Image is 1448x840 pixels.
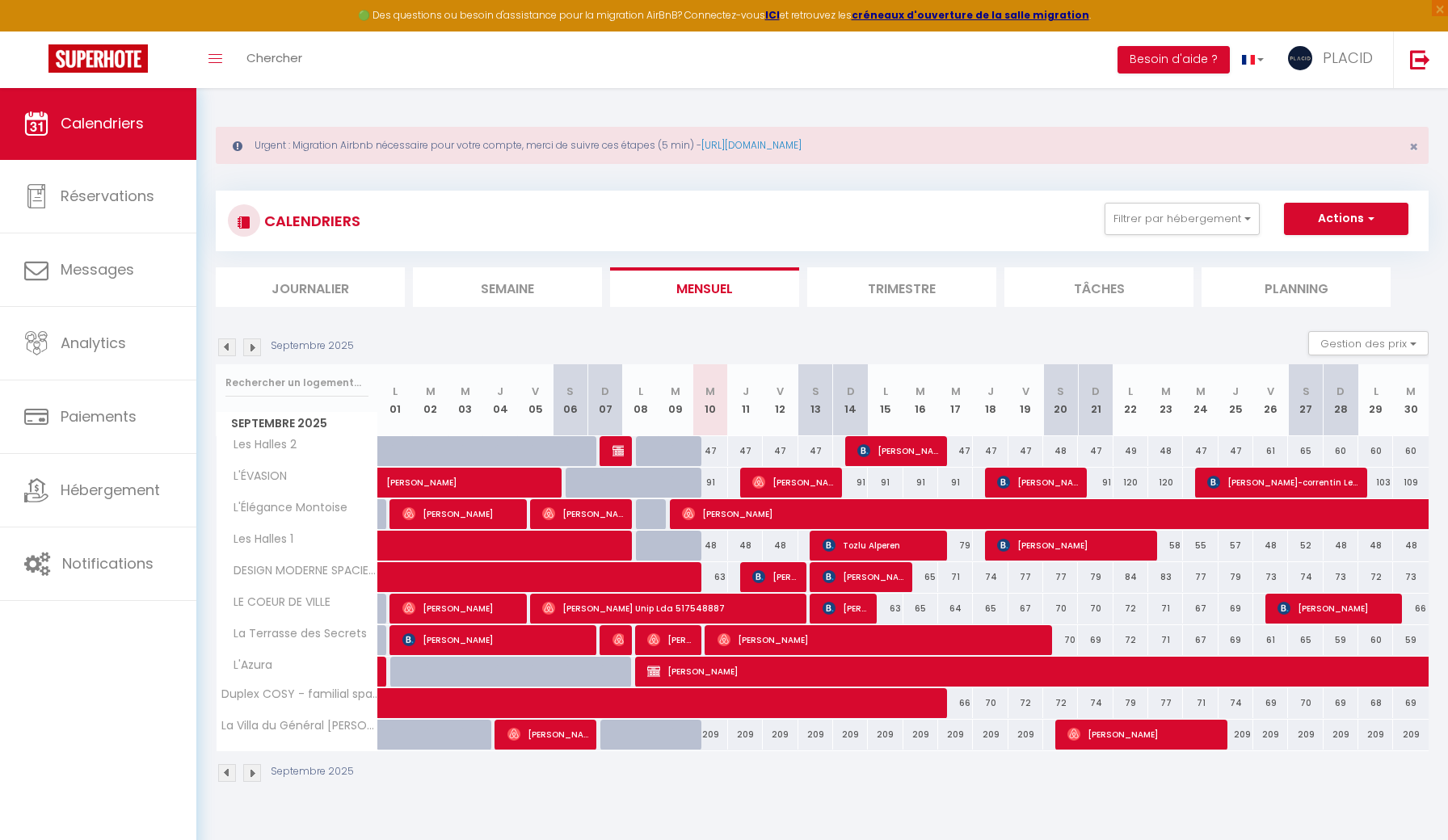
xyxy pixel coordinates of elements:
[812,384,819,399] abbr: S
[1253,364,1288,436] th: 26
[916,384,925,399] abbr: M
[728,531,763,561] div: 48
[973,562,1008,592] div: 74
[765,8,780,22] a: ICI
[833,364,868,436] th: 14
[1219,688,1253,718] div: 74
[752,467,833,498] span: [PERSON_NAME]
[1043,688,1078,718] div: 72
[1113,468,1148,498] div: 120
[1288,531,1323,561] div: 52
[1393,436,1429,466] div: 60
[1393,468,1429,498] div: 109
[1288,46,1312,70] img: ...
[378,468,413,498] a: [PERSON_NAME]
[378,364,413,436] th: 01
[987,384,994,399] abbr: J
[1358,364,1393,436] th: 29
[823,530,938,561] span: Tozlu Alperen
[1324,364,1358,436] th: 28
[693,531,728,561] div: 48
[1358,688,1393,718] div: 68
[938,436,973,466] div: 47
[61,480,160,500] span: Hébergement
[507,719,588,750] span: [PERSON_NAME]
[1288,720,1323,750] div: 209
[1067,719,1218,750] span: [PERSON_NAME]
[693,720,728,750] div: 209
[903,364,938,436] th: 16
[1358,531,1393,561] div: 48
[852,8,1089,22] strong: créneaux d'ouverture de la salle migration
[693,364,728,436] th: 10
[1057,384,1064,399] abbr: S
[1358,720,1393,750] div: 209
[903,562,938,592] div: 65
[1358,468,1393,498] div: 103
[1043,562,1078,592] div: 77
[1105,203,1260,235] button: Filtrer par hébergement
[823,561,903,592] span: [PERSON_NAME]
[1113,625,1148,655] div: 72
[1148,436,1183,466] div: 48
[271,764,354,779] p: Septembre 2025
[1393,531,1429,561] div: 48
[1358,625,1393,655] div: 60
[1253,688,1288,718] div: 69
[763,436,798,466] div: 47
[938,364,973,436] th: 17
[219,499,351,517] span: L'Élégance Montoise
[997,467,1078,498] span: [PERSON_NAME]
[1078,562,1113,592] div: 79
[402,498,518,529] span: [PERSON_NAME]
[402,593,518,624] span: [PERSON_NAME]
[903,468,938,498] div: 91
[763,364,798,436] th: 12
[1374,384,1379,399] abbr: L
[1324,688,1358,718] div: 69
[1219,594,1253,624] div: 69
[763,531,798,561] div: 48
[393,384,398,399] abbr: L
[1219,720,1253,750] div: 209
[857,435,938,466] span: [PERSON_NAME]
[61,113,144,133] span: Calendriers
[413,364,448,436] th: 02
[903,720,938,750] div: 209
[413,267,602,307] li: Semaine
[868,720,903,750] div: 209
[868,364,903,436] th: 15
[1288,688,1323,718] div: 70
[386,459,572,489] span: [PERSON_NAME]
[938,594,973,624] div: 64
[718,624,1042,655] span: [PERSON_NAME]
[402,624,587,655] span: [PERSON_NAME]
[777,384,784,399] abbr: V
[1219,625,1253,655] div: 69
[1008,562,1043,592] div: 77
[48,44,148,73] img: Super Booking
[1043,625,1078,655] div: 70
[1219,562,1253,592] div: 79
[246,49,302,66] span: Chercher
[705,384,715,399] abbr: M
[1393,625,1429,655] div: 59
[553,364,587,436] th: 06
[833,468,868,498] div: 91
[1148,468,1183,498] div: 120
[1148,625,1183,655] div: 71
[216,267,405,307] li: Journalier
[483,364,518,436] th: 04
[1324,562,1358,592] div: 73
[1008,436,1043,466] div: 47
[728,436,763,466] div: 47
[1393,562,1429,592] div: 73
[798,436,833,466] div: 47
[1008,688,1043,718] div: 72
[1183,531,1218,561] div: 55
[798,364,833,436] th: 13
[1358,436,1393,466] div: 60
[752,561,798,592] span: [PERSON_NAME]
[883,384,888,399] abbr: L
